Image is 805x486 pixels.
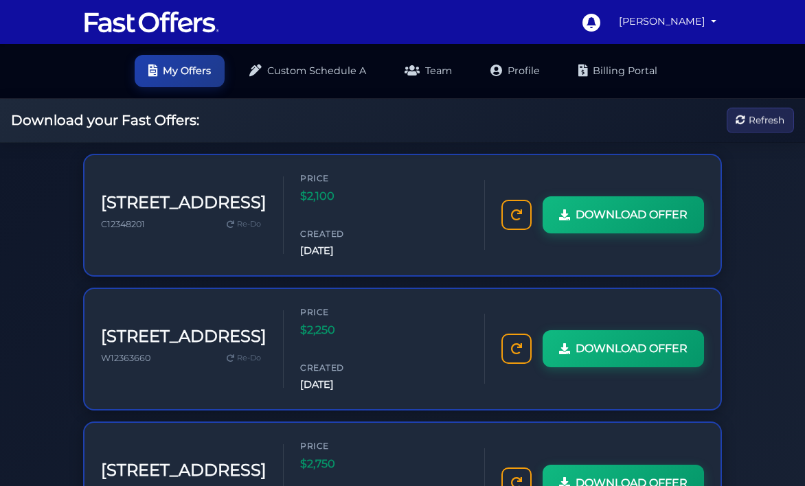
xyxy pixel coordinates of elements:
span: Created [300,227,383,240]
button: Refresh [727,108,794,133]
a: Custom Schedule A [236,55,380,87]
span: $2,750 [300,455,383,473]
a: DOWNLOAD OFFER [543,196,704,233]
span: DOWNLOAD OFFER [576,206,688,224]
h3: [STREET_ADDRESS] [101,193,267,213]
span: C12348201 [101,219,145,229]
a: Profile [477,55,554,87]
span: [DATE] [300,377,383,393]
span: W12363660 [101,353,150,363]
a: Re-Do [221,216,267,233]
h2: Download your Fast Offers: [11,112,199,128]
a: DOWNLOAD OFFER [543,330,704,367]
span: [DATE] [300,243,383,259]
span: Price [300,439,383,452]
span: Refresh [749,113,784,128]
a: [PERSON_NAME] [613,8,722,35]
a: Billing Portal [565,55,671,87]
span: $2,250 [300,321,383,339]
a: Re-Do [221,349,267,367]
span: Created [300,361,383,374]
span: Price [300,172,383,185]
span: Re-Do [237,218,261,231]
a: Team [391,55,466,87]
h3: [STREET_ADDRESS] [101,327,267,347]
span: Price [300,305,383,319]
a: My Offers [135,55,225,87]
h3: [STREET_ADDRESS] [101,461,267,481]
span: Re-Do [237,352,261,364]
span: DOWNLOAD OFFER [576,340,688,358]
span: $2,100 [300,187,383,205]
